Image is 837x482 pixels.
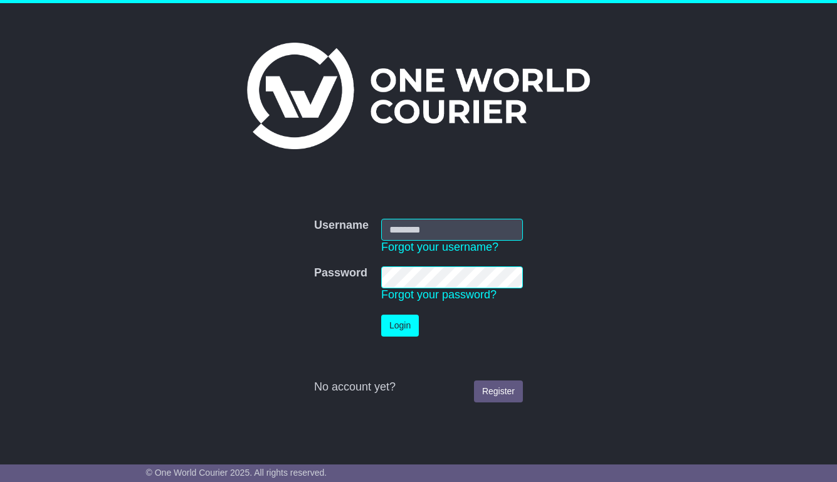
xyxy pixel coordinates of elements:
[314,380,523,394] div: No account yet?
[381,315,419,337] button: Login
[314,266,367,280] label: Password
[381,241,498,253] a: Forgot your username?
[146,468,327,478] span: © One World Courier 2025. All rights reserved.
[474,380,523,402] a: Register
[314,219,369,233] label: Username
[247,43,589,149] img: One World
[381,288,497,301] a: Forgot your password?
